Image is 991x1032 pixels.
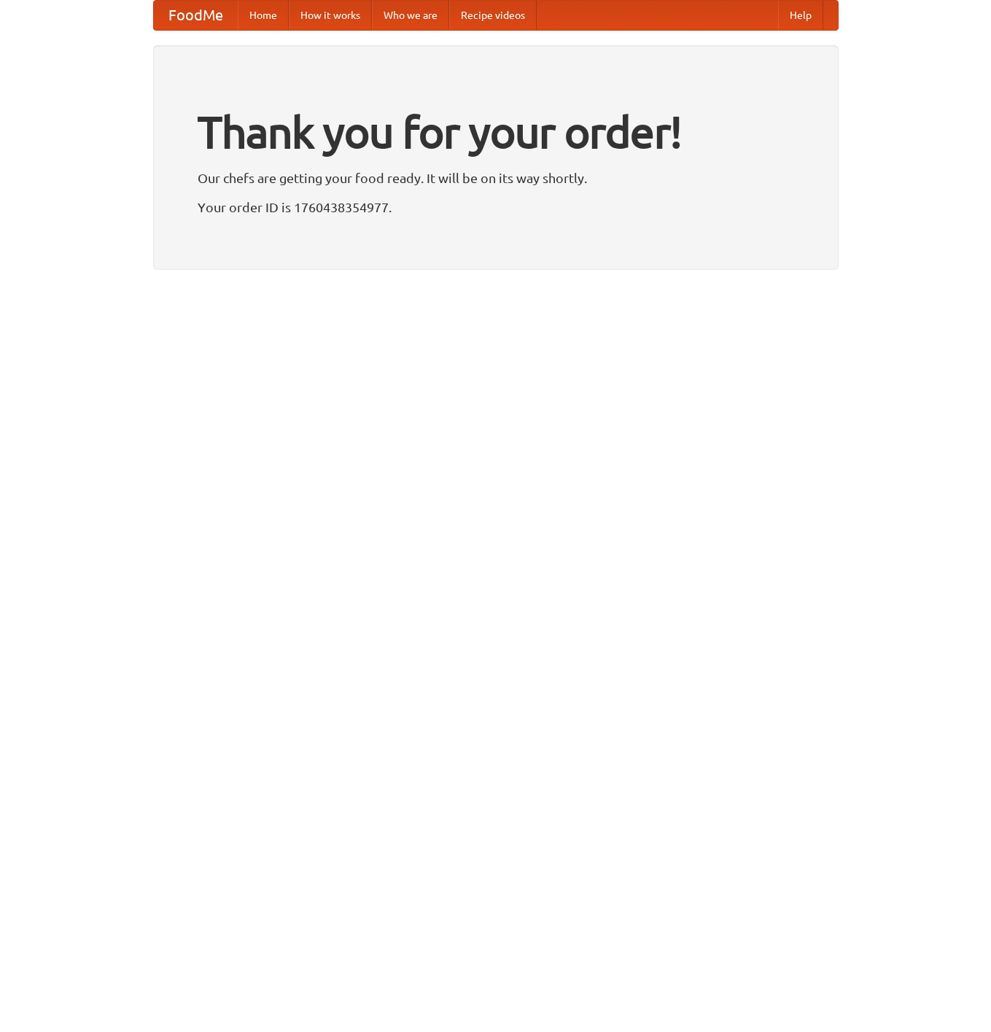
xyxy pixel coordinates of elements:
a: How it works [289,1,372,30]
p: Our chefs are getting your food ready. It will be on its way shortly. [198,167,794,189]
a: Help [778,1,823,30]
a: FoodMe [154,1,238,30]
a: Recipe videos [449,1,537,30]
a: Home [238,1,289,30]
a: Who we are [372,1,449,30]
p: Your order ID is 1760438354977. [198,196,794,218]
h1: Thank you for your order! [198,97,794,167]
